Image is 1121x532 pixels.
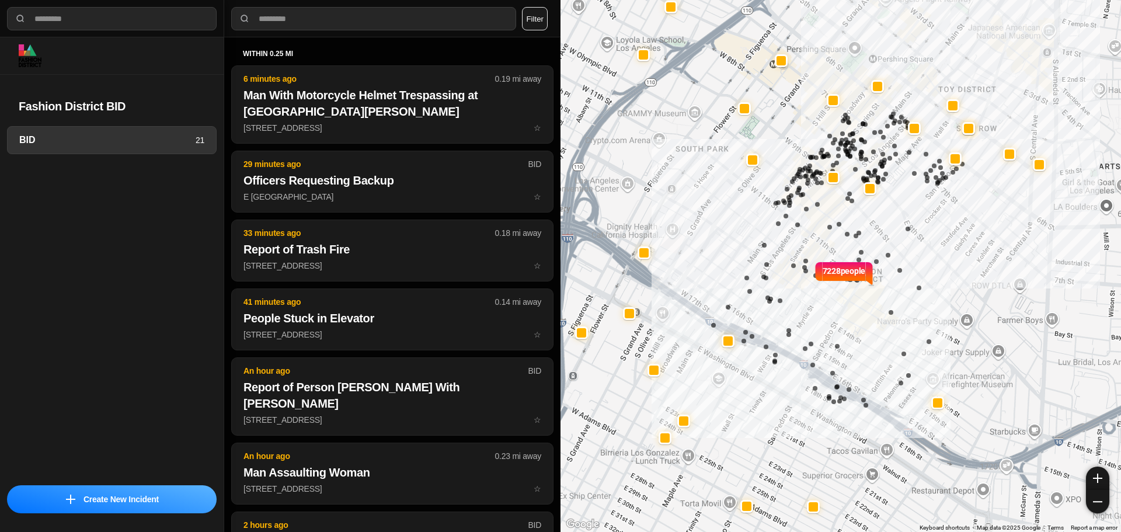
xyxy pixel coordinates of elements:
[243,191,541,203] p: E [GEOGRAPHIC_DATA]
[231,151,553,213] button: 29 minutes agoBIDOfficers Requesting BackupE [GEOGRAPHIC_DATA]star
[243,414,541,426] p: [STREET_ADDRESS]
[563,517,602,532] a: Open this area in Google Maps (opens a new window)
[1093,474,1102,483] img: zoom-in
[19,44,41,67] img: logo
[1071,524,1117,531] a: Report a map error
[231,260,553,270] a: 33 minutes ago0.18 mi awayReport of Trash Fire[STREET_ADDRESS]star
[1093,497,1102,506] img: zoom-out
[231,220,553,281] button: 33 minutes ago0.18 mi awayReport of Trash Fire[STREET_ADDRESS]star
[243,158,528,170] p: 29 minutes ago
[66,495,75,504] img: icon
[231,357,553,436] button: An hour agoBIDReport of Person [PERSON_NAME] With [PERSON_NAME][STREET_ADDRESS]star
[7,126,217,154] a: BID21
[243,49,542,58] h5: within 0.25 mi
[231,288,553,350] button: 41 minutes ago0.14 mi awayPeople Stuck in Elevator[STREET_ADDRESS]star
[7,485,217,513] button: iconCreate New Incident
[1086,467,1109,490] button: zoom-in
[243,172,541,189] h2: Officers Requesting Backup
[243,365,528,377] p: An hour ago
[231,123,553,133] a: 6 minutes ago0.19 mi awayMan With Motorcycle Helmet Trespassing at [GEOGRAPHIC_DATA][PERSON_NAME]...
[823,265,866,291] p: 7228 people
[534,415,541,425] span: star
[19,98,205,114] h2: Fashion District BID
[495,73,541,85] p: 0.19 mi away
[196,134,204,146] p: 21
[563,517,602,532] img: Google
[534,123,541,133] span: star
[243,122,541,134] p: [STREET_ADDRESS]
[231,415,553,425] a: An hour agoBIDReport of Person [PERSON_NAME] With [PERSON_NAME][STREET_ADDRESS]star
[243,483,541,495] p: [STREET_ADDRESS]
[534,192,541,201] span: star
[865,260,874,286] img: notch
[243,87,541,120] h2: Man With Motorcycle Helmet Trespassing at [GEOGRAPHIC_DATA][PERSON_NAME]
[977,524,1040,531] span: Map data ©2025 Google
[522,7,548,30] button: Filter
[231,65,553,144] button: 6 minutes ago0.19 mi awayMan With Motorcycle Helmet Trespassing at [GEOGRAPHIC_DATA][PERSON_NAME]...
[243,227,495,239] p: 33 minutes ago
[243,310,541,326] h2: People Stuck in Elevator
[19,133,196,147] h3: BID
[814,260,823,286] img: notch
[528,158,541,170] p: BID
[231,192,553,201] a: 29 minutes agoBIDOfficers Requesting BackupE [GEOGRAPHIC_DATA]star
[528,365,541,377] p: BID
[528,519,541,531] p: BID
[231,484,553,493] a: An hour ago0.23 mi awayMan Assaulting Woman[STREET_ADDRESS]star
[1086,490,1109,513] button: zoom-out
[15,13,26,25] img: search
[243,73,495,85] p: 6 minutes ago
[243,241,541,258] h2: Report of Trash Fire
[231,443,553,505] button: An hour ago0.23 mi awayMan Assaulting Woman[STREET_ADDRESS]star
[534,484,541,493] span: star
[243,379,541,412] h2: Report of Person [PERSON_NAME] With [PERSON_NAME]
[243,329,541,340] p: [STREET_ADDRESS]
[243,464,541,481] h2: Man Assaulting Woman
[495,296,541,308] p: 0.14 mi away
[243,519,528,531] p: 2 hours ago
[920,524,970,532] button: Keyboard shortcuts
[534,330,541,339] span: star
[243,260,541,272] p: [STREET_ADDRESS]
[495,450,541,462] p: 0.23 mi away
[83,493,159,505] p: Create New Incident
[239,13,250,25] img: search
[1047,524,1064,531] a: Terms (opens in new tab)
[495,227,541,239] p: 0.18 mi away
[231,329,553,339] a: 41 minutes ago0.14 mi awayPeople Stuck in Elevator[STREET_ADDRESS]star
[243,296,495,308] p: 41 minutes ago
[534,261,541,270] span: star
[243,450,495,462] p: An hour ago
